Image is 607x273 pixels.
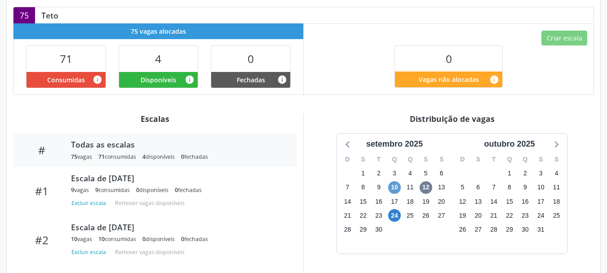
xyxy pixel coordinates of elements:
span: quinta-feira, 18 de setembro de 2025 [404,195,416,208]
div: Todas as escalas [71,139,284,149]
div: S [533,152,549,166]
span: segunda-feira, 29 de setembro de 2025 [357,223,369,236]
span: domingo, 7 de setembro de 2025 [341,181,354,194]
div: Q [387,152,403,166]
div: Q [502,152,518,166]
div: D [340,152,355,166]
span: domingo, 19 de outubro de 2025 [456,209,469,222]
span: 0 [175,186,178,194]
div: vagas [71,153,92,161]
span: Consumidas [47,75,85,85]
span: sábado, 11 de outubro de 2025 [550,181,563,194]
span: segunda-feira, 20 de outubro de 2025 [472,209,484,222]
span: terça-feira, 2 de setembro de 2025 [372,167,385,180]
div: consumidas [98,235,136,243]
div: #2 [19,233,65,246]
span: quinta-feira, 16 de outubro de 2025 [519,195,532,208]
span: terça-feira, 7 de outubro de 2025 [487,181,500,194]
div: S [434,152,449,166]
span: sábado, 20 de setembro de 2025 [435,195,448,208]
span: quinta-feira, 23 de outubro de 2025 [519,209,532,222]
span: quarta-feira, 17 de setembro de 2025 [388,195,401,208]
div: setembro 2025 [363,138,426,150]
span: sexta-feira, 5 de setembro de 2025 [420,167,432,180]
span: segunda-feira, 6 de outubro de 2025 [472,181,484,194]
span: segunda-feira, 15 de setembro de 2025 [357,195,369,208]
div: fechadas [175,186,202,194]
div: disponíveis [142,153,175,161]
span: 9 [95,186,98,194]
span: segunda-feira, 13 de outubro de 2025 [472,195,484,208]
i: Vagas alocadas que possuem marcações associadas [93,75,102,85]
span: Disponíveis [141,75,176,85]
span: terça-feira, 9 de setembro de 2025 [372,181,385,194]
div: S [418,152,434,166]
div: Q [517,152,533,166]
div: Escalas [13,114,297,124]
span: quarta-feira, 3 de setembro de 2025 [388,167,401,180]
span: sábado, 4 de outubro de 2025 [550,167,563,180]
span: 4 [155,51,161,66]
span: quarta-feira, 22 de outubro de 2025 [503,209,516,222]
span: 9 [71,186,74,194]
span: 0 [181,153,184,161]
div: disponíveis [142,235,175,243]
span: domingo, 14 de setembro de 2025 [341,195,354,208]
span: sexta-feira, 31 de outubro de 2025 [535,223,547,236]
span: sexta-feira, 24 de outubro de 2025 [535,209,547,222]
div: Distribuição de vagas [310,114,594,124]
span: segunda-feira, 1 de setembro de 2025 [357,167,369,180]
span: 0 [446,51,452,66]
span: 71 [60,51,72,66]
span: quarta-feira, 10 de setembro de 2025 [388,181,401,194]
span: quarta-feira, 15 de outubro de 2025 [503,195,516,208]
span: terça-feira, 14 de outubro de 2025 [487,195,500,208]
span: 10 [71,235,77,243]
div: consumidas [95,186,130,194]
button: Excluir escala [71,246,110,258]
div: Escala de [DATE] [71,173,284,183]
div: S [355,152,371,166]
span: sexta-feira, 3 de outubro de 2025 [535,167,547,180]
span: sexta-feira, 19 de setembro de 2025 [420,195,432,208]
div: T [486,152,502,166]
span: terça-feira, 30 de setembro de 2025 [372,223,385,236]
span: quinta-feira, 2 de outubro de 2025 [519,167,532,180]
span: domingo, 5 de outubro de 2025 [456,181,469,194]
span: quinta-feira, 4 de setembro de 2025 [404,167,416,180]
span: domingo, 21 de setembro de 2025 [341,209,354,222]
span: quinta-feira, 11 de setembro de 2025 [404,181,416,194]
div: T [371,152,387,166]
div: Q [402,152,418,166]
div: fechadas [181,235,208,243]
div: vagas [71,235,92,243]
span: 4 [142,153,146,161]
span: terça-feira, 23 de setembro de 2025 [372,209,385,222]
span: sábado, 18 de outubro de 2025 [550,195,563,208]
i: Vagas alocadas e sem marcações associadas [185,75,195,85]
span: domingo, 12 de outubro de 2025 [456,195,469,208]
span: 0 [248,51,254,66]
div: Teto [35,10,65,20]
button: Excluir escala [71,197,110,209]
i: Quantidade de vagas restantes do teto de vagas [489,75,499,85]
span: Vagas não alocadas [419,75,479,84]
span: 10 [98,235,105,243]
span: quarta-feira, 8 de outubro de 2025 [503,181,516,194]
div: # [19,143,65,157]
button: Criar escala [541,31,587,46]
span: quinta-feira, 9 de outubro de 2025 [519,181,532,194]
span: quarta-feira, 1 de outubro de 2025 [503,167,516,180]
div: D [455,152,470,166]
div: Escala de [DATE] [71,222,284,232]
span: sábado, 6 de setembro de 2025 [435,167,448,180]
div: vagas [71,186,89,194]
div: 75 vagas alocadas [13,23,303,39]
span: 0 [136,186,139,194]
span: sexta-feira, 26 de setembro de 2025 [420,209,432,222]
span: sexta-feira, 10 de outubro de 2025 [535,181,547,194]
span: domingo, 26 de outubro de 2025 [456,223,469,236]
div: consumidas [98,153,136,161]
div: 75 [13,7,35,23]
span: sexta-feira, 12 de setembro de 2025 [420,181,432,194]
